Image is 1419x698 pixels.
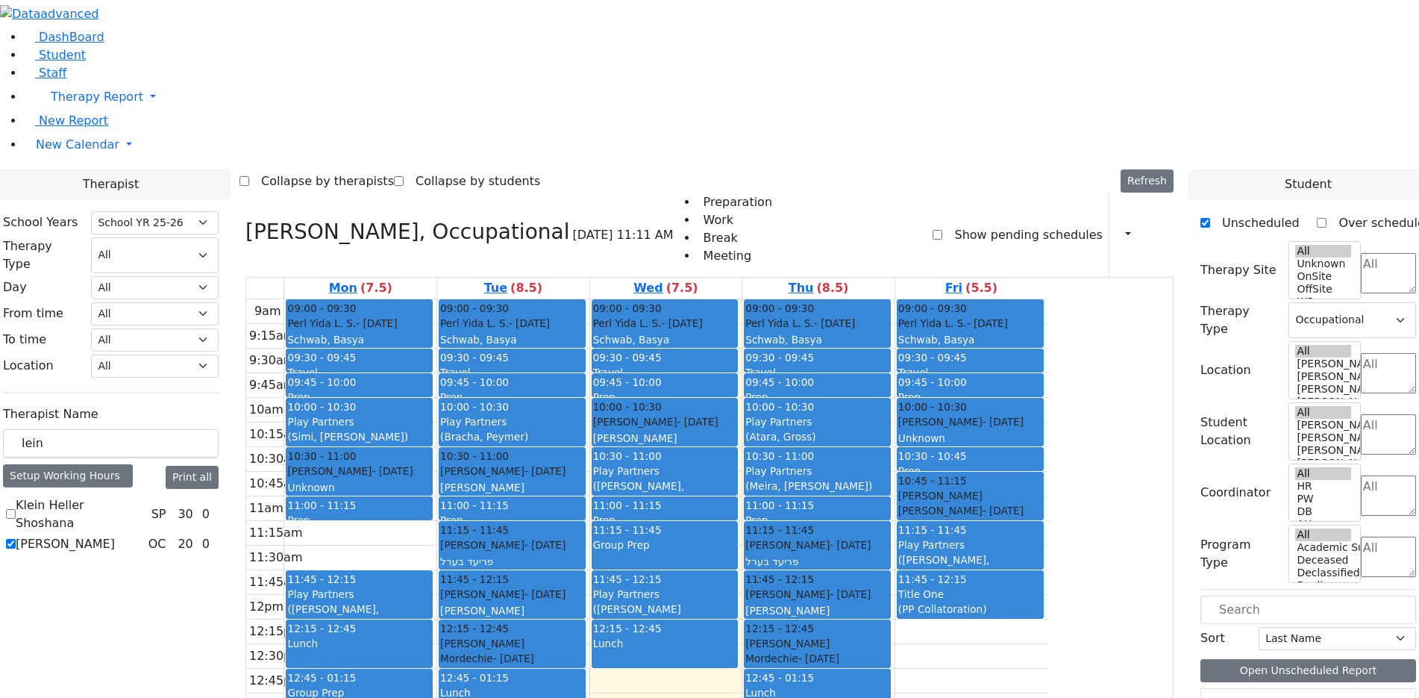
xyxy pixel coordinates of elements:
div: 9am [251,302,284,320]
span: Therapist [83,175,139,193]
a: Student [24,48,86,62]
div: פריעד בערל [440,554,584,569]
span: 12:15 - 12:45 [440,621,509,636]
textarea: Search [1361,353,1416,393]
textarea: Search [1361,414,1416,455]
div: [PERSON_NAME] [593,414,737,429]
div: Setup Working Hours [3,464,133,487]
textarea: Search [1361,253,1416,293]
button: Print all [166,466,219,489]
div: 9:45am [246,376,298,394]
div: [PERSON_NAME] [745,603,889,618]
span: 09:00 - 09:30 [287,301,356,316]
div: 11:45am [246,573,306,591]
span: 12:45 - 01:15 [745,672,814,684]
label: (8.5) [816,279,848,297]
div: Schwab, Basya [898,332,1042,347]
div: [PERSON_NAME] [440,537,584,552]
option: [PERSON_NAME] 5 [1295,358,1350,370]
span: - [DATE] [661,317,702,329]
div: [PERSON_NAME] Mordechie [745,636,889,667]
span: 09:00 - 09:30 [745,301,814,316]
label: Collapse by students [404,169,540,193]
option: All [1295,406,1350,419]
span: 09:00 - 09:30 [440,301,509,316]
option: [PERSON_NAME] 2 [1295,457,1350,470]
span: 09:45 - 10:00 [898,376,967,388]
span: 11:15 - 11:45 [593,524,662,536]
div: Travel [745,365,889,380]
option: DB [1295,505,1350,518]
span: 09:45 - 10:00 [593,376,662,388]
div: Prep [745,513,889,528]
label: Day [3,278,27,296]
span: 09:30 - 09:45 [287,352,356,364]
div: Lunch [593,636,737,651]
div: Schwab, Basya [440,332,584,347]
div: 11:15am [246,524,306,542]
a: September 3, 2025 [630,278,701,299]
div: Prep [898,390,1042,405]
span: 11:15 - 11:45 [440,523,509,537]
div: [PERSON_NAME] [PERSON_NAME] [898,488,1042,519]
span: - [DATE] [830,588,871,600]
span: - [DATE] [356,317,397,329]
div: Setup [1151,222,1159,248]
span: - [DATE] [983,505,1024,517]
div: Play Partners [593,587,737,602]
option: [PERSON_NAME] 4 [1295,370,1350,383]
span: - [DATE] [524,588,566,600]
option: AH [1295,518,1350,531]
div: [PERSON_NAME] [440,464,584,479]
span: 11:00 - 11:15 [745,499,814,511]
div: Prep [440,390,584,405]
div: Perl Yida L. S. [440,316,584,331]
option: Unknown [1295,258,1350,270]
div: Report [1138,222,1145,248]
span: 10:30 - 11:00 [287,449,356,464]
div: Prep [440,513,584,528]
option: Academic Support [1295,541,1350,554]
label: (7.5) [360,279,392,297]
label: Sort [1200,629,1225,647]
a: New Report [24,113,108,128]
span: 09:45 - 10:00 [440,376,509,388]
div: 10:45am [246,475,306,493]
div: Travel [440,365,584,380]
option: PW [1295,493,1350,505]
option: OffSite [1295,283,1350,296]
label: (8.5) [510,279,542,297]
div: ([PERSON_NAME], [PERSON_NAME]) [593,479,737,509]
div: Play Partners [898,537,1042,552]
div: Play Partners [593,464,737,479]
span: 11:00 - 11:15 [287,499,356,511]
span: 12:45 - 01:15 [287,672,356,684]
div: 30 [175,505,195,523]
label: Location [1200,361,1251,379]
div: Travel [898,365,1042,380]
div: 12:30pm [246,647,306,665]
span: 12:15 - 12:45 [745,621,814,636]
div: Play Partners [745,414,889,429]
textarea: Search [1361,476,1416,516]
div: Play Partners [440,414,584,429]
span: 11:45 - 12:15 [898,573,967,585]
label: Klein Heller Shoshana [16,496,145,532]
span: 09:45 - 10:00 [745,376,814,388]
option: [PERSON_NAME] 5 [1295,419,1350,431]
option: [PERSON_NAME] 3 [1295,383,1350,396]
option: All [1295,529,1350,541]
span: 11:45 - 12:15 [287,573,356,585]
div: 12pm [246,598,286,616]
label: [PERSON_NAME] [16,535,115,553]
span: 11:45 - 12:15 [440,572,509,587]
div: Perl Yida L. S. [745,316,889,331]
option: All [1295,245,1350,258]
label: Collapse by therapists [249,169,394,193]
label: Therapy Site [1200,261,1277,279]
span: 09:30 - 09:45 [593,352,662,364]
span: Staff [39,66,66,80]
h3: [PERSON_NAME], Occupational [245,219,569,245]
button: Refresh [1121,169,1174,193]
span: Student [39,48,86,62]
